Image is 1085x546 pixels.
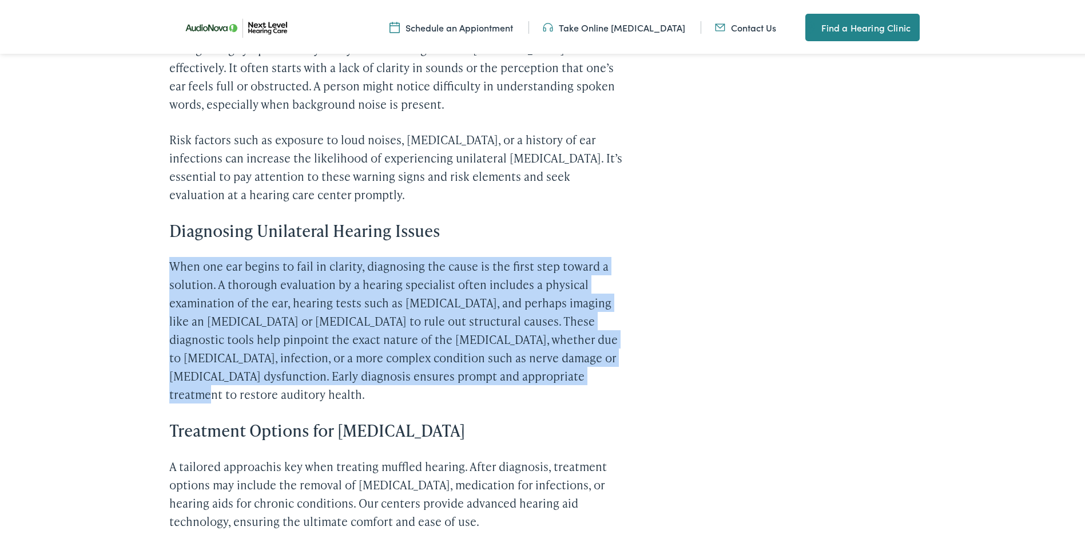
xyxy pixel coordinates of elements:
h3: Diagnosing Unilateral Hearing Issues [169,219,622,238]
img: An icon symbolizing headphones, colored in teal, suggests audio-related services or features. [543,19,553,31]
img: Calendar icon representing the ability to schedule a hearing test or hearing aid appointment at N... [390,19,400,31]
a: Contact Us [715,19,776,31]
img: An icon representing mail communication is presented in a unique teal color. [715,19,725,31]
p: When one ear begins to fail in clarity, diagnosing the cause is the first step toward a solution.... [169,255,622,401]
p: Risk factors such as exposure to loud noises, [MEDICAL_DATA], or a history of ear infections can ... [169,128,622,201]
p: is key when treating muffled hearing. After diagnosis, treatment options may include the removal ... [169,455,622,528]
h3: Treatment Options for [MEDICAL_DATA] [169,418,622,438]
img: A map pin icon in teal indicates location-related features or services. [805,18,816,32]
a: Schedule an Appiontment [390,19,513,31]
a: Find a Hearing Clinic [805,11,920,39]
a: Take Online [MEDICAL_DATA] [543,19,685,31]
p: Recognizing symptoms early is key to addressing muffled [MEDICAL_DATA] effectively. It often star... [169,38,622,111]
a: A tailored approach [169,456,273,472]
